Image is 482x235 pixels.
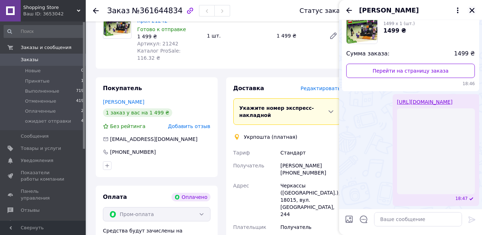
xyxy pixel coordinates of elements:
button: Открыть шаблоны ответов [359,215,368,224]
span: Сумма заказа: [346,50,389,58]
span: Оплаченные [25,108,56,114]
span: Готово к отправке [137,26,186,32]
a: Перейти на страницу заказа [346,64,475,78]
span: Показатели работы компании [21,170,66,182]
span: ожидает отправки [25,118,71,124]
span: Редактировать [300,85,341,91]
span: [EMAIL_ADDRESS][DOMAIN_NAME] [110,136,198,142]
span: Укажите номер экспресс-накладной [239,105,314,118]
div: [PHONE_NUMBER] [109,148,156,156]
span: Отмененные [25,98,56,104]
span: Заказы и сообщения [21,44,71,51]
span: Заказы [21,57,38,63]
span: 18:47 12.09.2025 [455,196,468,202]
span: Адрес [233,183,249,189]
span: Получатель [233,163,264,168]
div: 1 шт. [204,31,274,41]
span: Выполненные [25,88,59,94]
span: Сообщения [21,133,49,139]
span: Каталог ProSale: 116.32 ₴ [137,48,180,61]
span: Отзывы [21,207,40,214]
a: Редактировать [326,29,341,43]
img: Lego Minecraft Арена Края 21242 [103,13,131,36]
span: [PERSON_NAME] [359,6,419,15]
span: 719 [76,88,84,94]
span: Панель управления [21,188,66,201]
span: Оплата [103,194,127,200]
span: №361644834 [132,6,183,15]
div: Статус заказа [299,7,347,14]
span: Покупатель [103,85,142,92]
span: Shopping Store [23,4,77,11]
a: [URL][DOMAIN_NAME] [397,99,453,105]
img: 4176771632_w100_h100_lego-minecraft-arena.jpg [347,13,377,44]
div: [PERSON_NAME] [PHONE_NUMBER] [279,159,342,179]
span: Покупатели [21,219,50,226]
span: Заказ [107,6,130,15]
span: Плательщик [233,224,267,230]
a: [PERSON_NAME] [103,99,144,105]
span: 18:46 12.09.2025 [346,81,475,87]
div: Оплачено [172,193,210,201]
span: Добавить отзыв [168,123,210,129]
div: Вернуться назад [93,7,99,14]
span: 4 [81,118,84,124]
button: Назад [345,6,353,15]
span: 419 [76,98,84,104]
div: 1 499 ₴ [274,31,323,41]
span: Новые [25,68,41,74]
span: 0 [81,68,84,74]
span: 1499 x 1 (шт.) [383,21,415,26]
div: 1 499 ₴ [137,33,201,40]
span: 1499 ₴ [454,50,475,58]
div: 1 заказ у вас на 1 499 ₴ [103,108,172,117]
div: Черкассы ([GEOGRAPHIC_DATA].), 18015, вул. [GEOGRAPHIC_DATA], 244 [279,179,342,221]
div: Ваш ID: 3653042 [23,11,86,17]
div: Укрпошта (платная) [242,133,299,141]
span: Без рейтинга [110,123,145,129]
span: 1499 ₴ [383,27,406,34]
span: Артикул: 21242 [137,41,178,46]
span: 1 [81,78,84,84]
button: [PERSON_NAME] [359,6,462,15]
span: 2 [81,108,84,114]
span: Доставка [233,85,264,92]
div: Стандарт [279,146,342,159]
span: Принятые [25,78,50,84]
span: Тариф [233,150,250,156]
input: Поиск [4,25,84,38]
button: Закрыть [468,6,476,15]
div: Получатель [279,221,342,234]
span: Уведомления [21,157,53,164]
span: Товары и услуги [21,145,61,152]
